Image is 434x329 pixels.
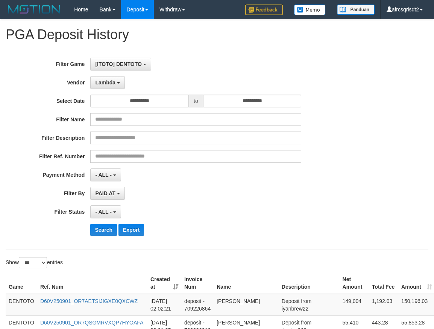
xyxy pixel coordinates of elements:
button: - ALL - [90,168,121,181]
h1: PGA Deposit History [6,27,428,42]
th: Ref. Num [37,272,147,294]
span: to [189,95,203,107]
th: Name [214,272,279,294]
img: MOTION_logo.png [6,4,63,15]
td: [PERSON_NAME] [214,294,279,316]
td: DENTOTO [6,294,37,316]
td: 149,004 [340,294,369,316]
td: Deposit from iyanbrew22 [279,294,340,316]
th: Game [6,272,37,294]
button: Lambda [90,76,125,89]
span: PAID AT [95,190,115,196]
img: Feedback.jpg [245,5,283,15]
span: - ALL - [95,209,112,215]
button: Export [118,224,144,236]
th: Net Amount [340,272,369,294]
button: Search [90,224,117,236]
th: Invoice Num [181,272,214,294]
label: Show entries [6,257,63,268]
span: Lambda [95,80,115,86]
a: D60V250901_OR7QSGMRVXQP7HYOAFA [40,320,143,326]
button: - ALL - [90,205,121,218]
td: 1,192.03 [369,294,398,316]
button: [ITOTO] DENTOTO [90,58,151,70]
span: [ITOTO] DENTOTO [95,61,141,67]
a: D60V250901_OR7AETSIJIGXE0QXCWZ [40,298,138,304]
th: Total Fee [369,272,398,294]
img: Button%20Memo.svg [294,5,326,15]
button: PAID AT [90,187,124,200]
th: Description [279,272,340,294]
td: deposit - 709226864 [181,294,214,316]
img: panduan.png [337,5,375,15]
span: - ALL - [95,172,112,178]
td: [DATE] 02:02:21 [147,294,181,316]
select: Showentries [19,257,47,268]
th: Created at: activate to sort column ascending [147,272,181,294]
